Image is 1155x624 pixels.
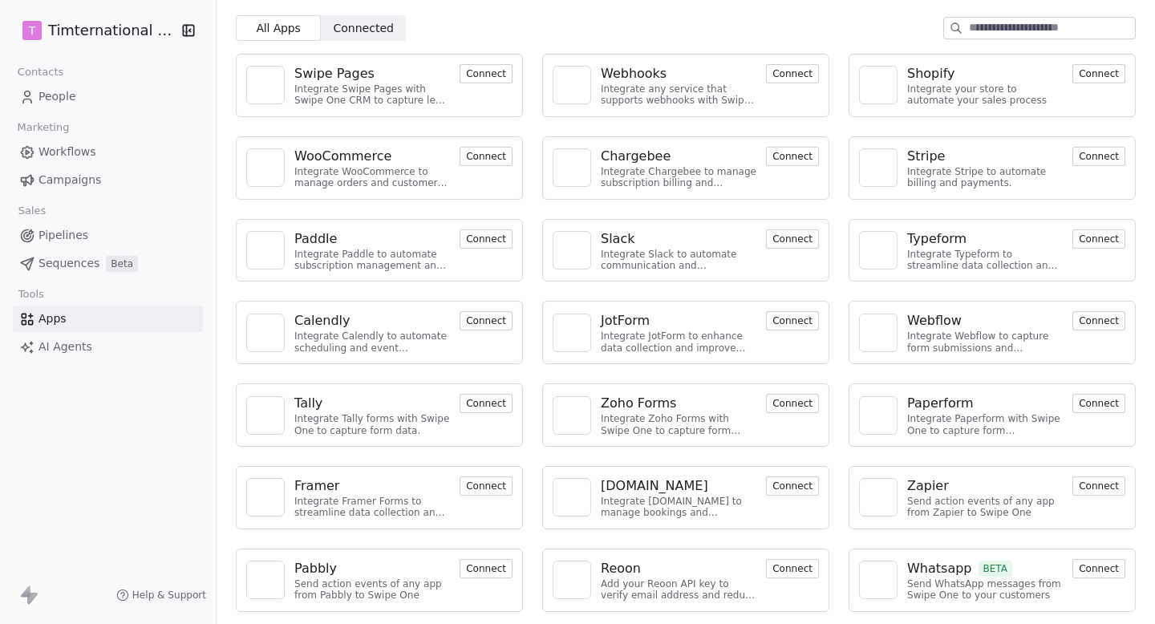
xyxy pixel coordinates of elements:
[13,222,203,249] a: Pipelines
[460,311,513,330] button: Connect
[866,321,890,345] img: NA
[132,589,206,602] span: Help & Support
[907,249,1063,272] div: Integrate Typeform to streamline data collection and customer engagement.
[253,156,278,180] img: NA
[766,478,819,493] a: Connect
[601,394,756,413] a: Zoho Forms
[553,314,591,352] a: NA
[294,559,337,578] div: Pabbly
[907,229,1063,249] a: Typeform
[10,115,76,140] span: Marketing
[553,396,591,435] a: NA
[907,559,1063,578] a: WhatsappBETA
[907,394,1063,413] a: Paperform
[601,578,756,602] div: Add your Reoon API key to verify email address and reduce bounces
[560,485,584,509] img: NA
[19,17,171,44] button: TTimternational B.V.
[246,66,285,104] a: NA
[601,311,650,330] div: JotForm
[907,311,962,330] div: Webflow
[866,403,890,427] img: NA
[10,60,71,84] span: Contacts
[859,314,898,352] a: NA
[460,148,513,164] a: Connect
[294,147,450,166] a: WooCommerce
[294,330,450,354] div: Integrate Calendly to automate scheduling and event management.
[246,314,285,352] a: NA
[601,249,756,272] div: Integrate Slack to automate communication and collaboration.
[253,321,278,345] img: NA
[38,255,99,272] span: Sequences
[246,478,285,517] a: NA
[766,311,819,330] button: Connect
[1072,229,1125,249] button: Connect
[13,83,203,110] a: People
[460,561,513,576] a: Connect
[601,83,756,107] div: Integrate any service that supports webhooks with Swipe One to capture and automate data workflows.
[601,330,756,354] div: Integrate JotForm to enhance data collection and improve customer engagement.
[907,496,1063,519] div: Send action events of any app from Zapier to Swipe One
[294,578,450,602] div: Send action events of any app from Pabbly to Swipe One
[866,238,890,262] img: NA
[766,66,819,81] a: Connect
[294,64,450,83] a: Swipe Pages
[253,485,278,509] img: NA
[766,394,819,413] button: Connect
[246,231,285,269] a: NA
[460,476,513,496] button: Connect
[553,478,591,517] a: NA
[766,147,819,166] button: Connect
[907,476,1063,496] a: Zapier
[601,476,756,496] a: [DOMAIN_NAME]
[106,256,138,272] span: Beta
[38,338,92,355] span: AI Agents
[907,64,955,83] div: Shopify
[560,568,584,592] img: NA
[1072,311,1125,330] button: Connect
[11,282,51,306] span: Tools
[294,311,350,330] div: Calendly
[460,559,513,578] button: Connect
[866,568,890,592] img: NA
[766,476,819,496] button: Connect
[766,231,819,246] a: Connect
[294,249,450,272] div: Integrate Paddle to automate subscription management and customer engagement.
[246,561,285,599] a: NA
[766,64,819,83] button: Connect
[766,313,819,328] a: Connect
[907,229,967,249] div: Typeform
[601,64,756,83] a: Webhooks
[460,66,513,81] a: Connect
[253,73,278,97] img: NA
[294,311,450,330] a: Calendly
[859,561,898,599] a: NA
[29,22,36,38] span: T
[294,559,450,578] a: Pabbly
[294,413,450,436] div: Integrate Tally forms with Swipe One to capture form data.
[907,413,1063,436] div: Integrate Paperform with Swipe One to capture form submissions.
[859,66,898,104] a: NA
[601,476,708,496] div: [DOMAIN_NAME]
[460,147,513,166] button: Connect
[553,66,591,104] a: NA
[1072,66,1125,81] a: Connect
[601,147,756,166] a: Chargebee
[907,578,1063,602] div: Send WhatsApp messages from Swipe One to your customers
[766,148,819,164] a: Connect
[38,310,67,327] span: Apps
[334,20,394,37] span: Connected
[11,199,53,223] span: Sales
[38,144,96,160] span: Workflows
[460,231,513,246] a: Connect
[766,229,819,249] button: Connect
[294,394,322,413] div: Tally
[601,496,756,519] div: Integrate [DOMAIN_NAME] to manage bookings and streamline scheduling.
[859,148,898,187] a: NA
[601,229,756,249] a: Slack
[38,227,88,244] span: Pipelines
[294,166,450,189] div: Integrate WooCommerce to manage orders and customer data
[1072,476,1125,496] button: Connect
[1072,231,1125,246] a: Connect
[601,311,756,330] a: JotForm
[38,88,76,105] span: People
